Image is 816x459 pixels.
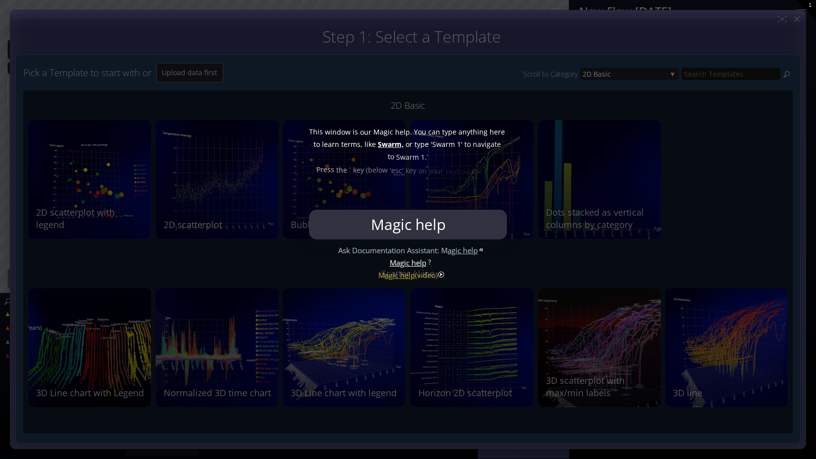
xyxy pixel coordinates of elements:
span: anything [458,126,488,138]
span: You [414,126,426,138]
div: M (video) [378,269,438,281]
span: to [464,138,471,150]
span: keyboard) [446,165,478,178]
span: 1' [457,138,462,150]
span: Press [317,163,334,176]
span: like [364,138,376,150]
span: your [429,165,444,177]
span: on [418,165,427,177]
span: 1. [421,151,427,163]
span: agic help [385,270,415,280]
span: the [336,164,347,176]
span: type [442,126,456,138]
span: or [406,138,412,150]
span: type [414,138,429,150]
input: Type to search [312,210,504,239]
span: key [353,164,364,176]
span: Swarm [396,151,419,163]
span: can [428,126,440,138]
span: to [314,138,320,150]
span: This [309,126,323,138]
span: here [490,126,505,138]
span: to [388,150,394,163]
span: window [325,126,351,138]
span: help. [395,126,412,138]
span: key [406,164,416,177]
div: Ask Documentation Assistant: M [338,244,478,257]
span: our [360,126,371,138]
span: navigate [473,138,501,150]
span: (below [366,164,388,176]
span: ` [349,164,351,176]
span: is [353,126,358,138]
span: Magic [373,126,393,138]
span: learn [322,138,339,150]
span: terms, [341,138,363,150]
span: Swarm, [378,138,404,150]
span: agic help [448,245,478,255]
span: 'esc' [390,164,404,177]
span: 'Swarm [431,138,455,150]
